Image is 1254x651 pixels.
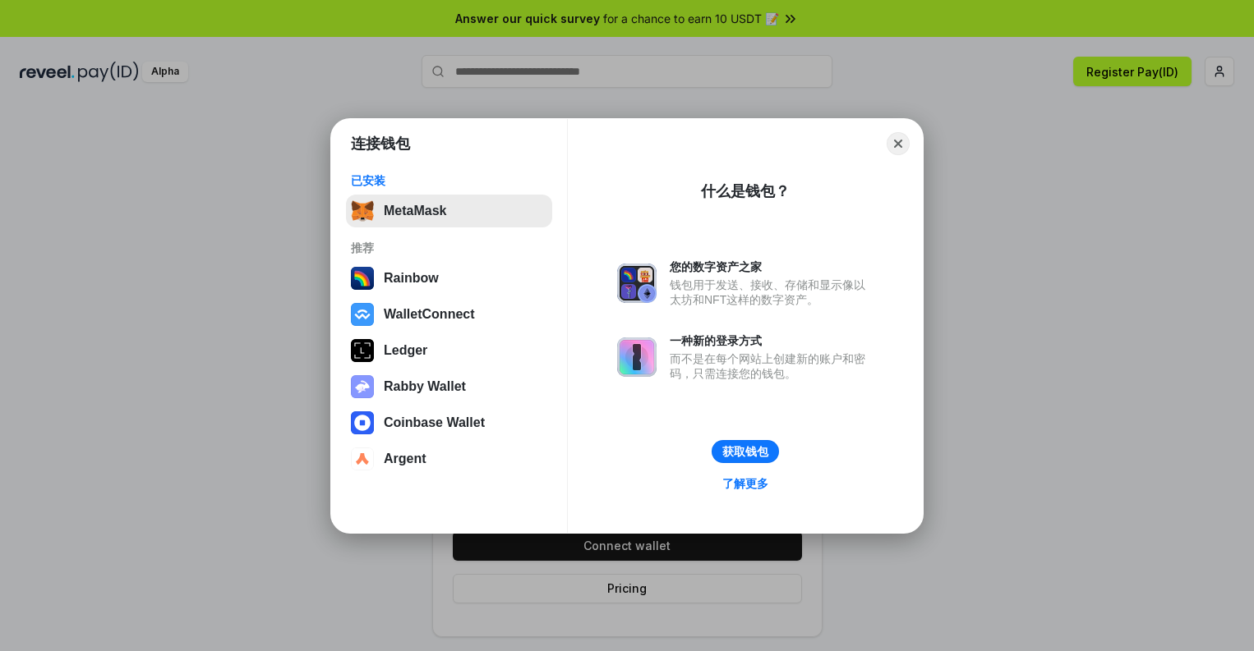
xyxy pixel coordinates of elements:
div: Argent [384,452,426,466]
div: 什么是钱包？ [701,181,790,201]
img: svg+xml,%3Csvg%20fill%3D%22none%22%20height%3D%2233%22%20viewBox%3D%220%200%2035%2033%22%20width%... [351,199,374,222]
div: WalletConnect [384,307,475,322]
button: 获取钱包 [712,440,779,463]
img: svg+xml,%3Csvg%20xmlns%3D%22http%3A%2F%2Fwww.w3.org%2F2000%2Fsvg%22%20fill%3D%22none%22%20viewBox... [351,375,374,398]
img: svg+xml,%3Csvg%20width%3D%2228%22%20height%3D%2228%22%20viewBox%3D%220%200%2028%2028%22%20fill%3D... [351,411,374,434]
div: 钱包用于发送、接收、存储和显示像以太坊和NFT这样的数字资产。 [670,277,874,307]
button: MetaMask [346,195,552,227]
img: svg+xml,%3Csvg%20xmlns%3D%22http%3A%2F%2Fwww.w3.org%2F2000%2Fsvg%22%20fill%3D%22none%22%20viewBox... [617,337,657,377]
a: 了解更多 [712,473,778,494]
div: Rabby Wallet [384,379,466,394]
div: 而不是在每个网站上创建新的账户和密码，只需连接您的钱包。 [670,351,874,381]
button: Argent [346,442,552,475]
button: WalletConnect [346,298,552,331]
img: svg+xml,%3Csvg%20xmlns%3D%22http%3A%2F%2Fwww.w3.org%2F2000%2Fsvg%22%20fill%3D%22none%22%20viewBox... [617,264,657,303]
button: Rainbow [346,262,552,295]
img: svg+xml,%3Csvg%20width%3D%2228%22%20height%3D%2228%22%20viewBox%3D%220%200%2028%2028%22%20fill%3D... [351,303,374,326]
button: Close [887,132,910,155]
div: 已安装 [351,173,547,188]
div: 推荐 [351,241,547,255]
div: Ledger [384,343,427,358]
div: Rainbow [384,271,439,286]
h1: 连接钱包 [351,134,410,154]
button: Coinbase Wallet [346,406,552,439]
img: svg+xml,%3Csvg%20xmlns%3D%22http%3A%2F%2Fwww.w3.org%2F2000%2Fsvg%22%20width%3D%2228%22%20height%3... [351,339,374,362]
div: 了解更多 [722,476,768,491]
button: Ledger [346,334,552,367]
div: 获取钱包 [722,444,768,459]
div: 您的数字资产之家 [670,259,874,274]
img: svg+xml,%3Csvg%20width%3D%2228%22%20height%3D%2228%22%20viewBox%3D%220%200%2028%2028%22%20fill%3D... [351,447,374,470]
img: svg+xml,%3Csvg%20width%3D%22120%22%20height%3D%22120%22%20viewBox%3D%220%200%20120%20120%22%20fil... [351,267,374,290]
button: Rabby Wallet [346,370,552,403]
div: MetaMask [384,204,446,218]
div: Coinbase Wallet [384,415,485,430]
div: 一种新的登录方式 [670,333,874,348]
